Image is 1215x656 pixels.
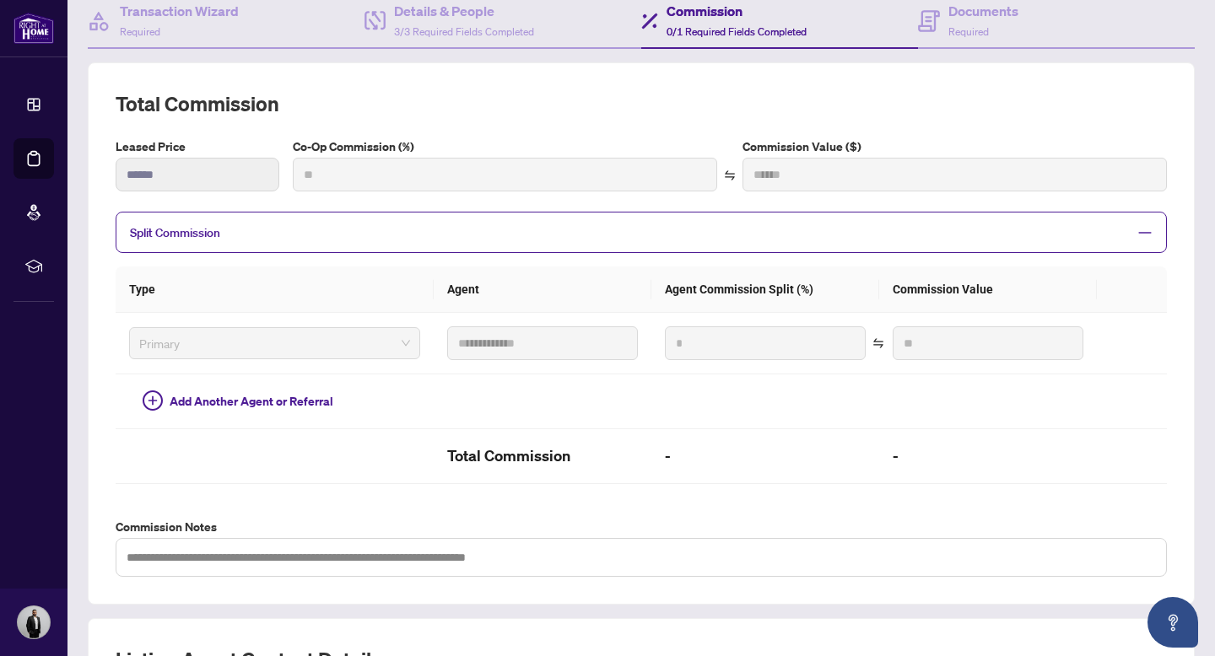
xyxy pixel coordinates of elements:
[139,331,410,356] span: Primary
[1137,225,1153,240] span: minus
[1147,597,1198,648] button: Open asap
[394,25,534,38] span: 3/3 Required Fields Completed
[667,1,807,21] h4: Commission
[120,25,160,38] span: Required
[724,169,736,181] span: swap
[18,606,50,638] img: Profile Icon
[129,388,347,415] button: Add Another Agent or Referral
[13,13,54,44] img: logo
[948,1,1018,21] h4: Documents
[143,390,163,411] span: plus-circle
[742,137,1167,156] label: Commission Value ($)
[651,266,880,313] th: Agent Commission Split (%)
[116,90,1167,117] h2: Total Commission
[434,266,651,313] th: Agent
[879,266,1097,313] th: Commission Value
[872,337,884,349] span: swap
[893,443,1083,470] h2: -
[394,1,534,21] h4: Details & People
[120,1,239,21] h4: Transaction Wizard
[116,518,1167,536] label: Commission Notes
[447,443,638,470] h2: Total Commission
[293,137,717,156] label: Co-Op Commission (%)
[116,266,434,313] th: Type
[116,212,1167,253] div: Split Commission
[116,137,279,156] label: Leased Price
[665,443,867,470] h2: -
[130,225,220,240] span: Split Commission
[667,25,807,38] span: 0/1 Required Fields Completed
[170,392,333,411] span: Add Another Agent or Referral
[948,25,989,38] span: Required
